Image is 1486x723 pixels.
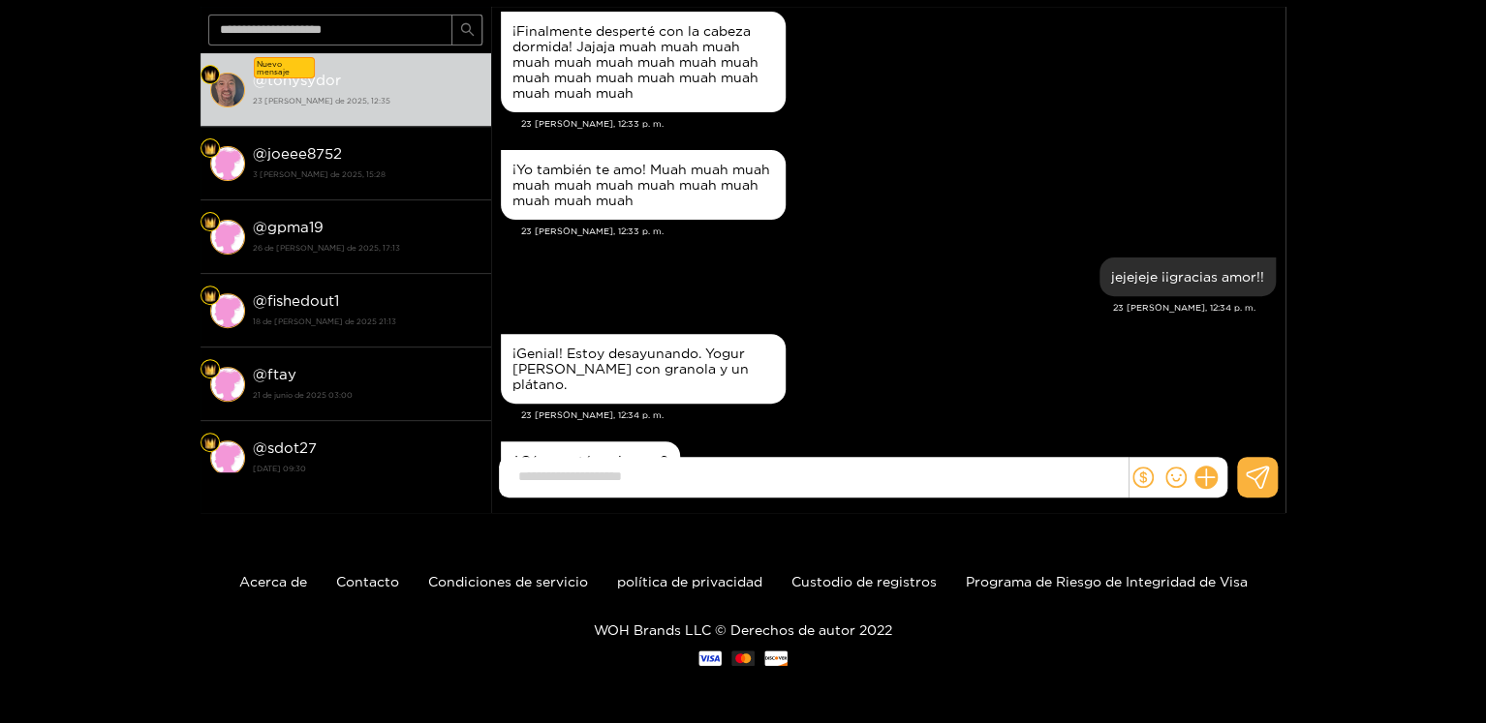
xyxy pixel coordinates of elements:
span: buscar [460,22,475,39]
img: Nivel de ventilador [204,217,216,228]
font: 23 [PERSON_NAME], 12:34 p. m. [521,410,664,420]
img: Nivel de ventilador [204,437,216,449]
font: 21 de junio de 2025 03:00 [253,391,353,399]
font: ¿Cómo estás, mi amor? [512,453,668,467]
font: ¡Finalmente desperté con la cabeza dormida! Jajaja muah muah muah muah muah muah muah muah muah m... [512,23,758,100]
a: Custodio de registros [791,574,937,588]
img: conversación [210,440,245,475]
font: ¡Genial! Estoy desayunando. Yogur [PERSON_NAME] con granola y un plátano. [512,346,749,391]
font: @ [253,439,267,456]
div: 23 de agosto, 12:33 p. m. [501,150,786,220]
a: Contacto [336,574,399,588]
font: 23 [PERSON_NAME], 12:33 p. m. [521,226,664,236]
font: fishedout1 [267,292,339,309]
font: 23 [PERSON_NAME], 12:33 p. m. [521,119,664,129]
img: Nivel de ventilador [204,70,216,81]
a: Acerca de [239,574,307,588]
img: Nivel de ventilador [204,290,216,302]
div: 23 de agosto, 12:33 p. m. [501,12,786,112]
span: sonrisa [1165,467,1187,488]
font: ¡Yo también te amo! Muah muah muah muah muah muah muah muah muah muah muah muah [512,162,770,207]
font: @ [253,219,267,235]
font: 3 [PERSON_NAME] de 2025, 15:28 [253,170,386,178]
font: WOH Brands LLC © Derechos de autor 2022 [594,622,892,637]
button: buscar [451,15,482,45]
font: gpma19 [267,219,324,235]
font: 23 [PERSON_NAME], 12:34 p. m. [1113,303,1255,313]
a: Programa de Riesgo de Integridad de Visa [966,574,1248,588]
font: joeee8752 [267,145,342,162]
font: jejejeje ¡¡gracias amor!! [1111,269,1264,284]
font: @ftay [253,366,296,382]
font: [DATE] 09:30 [253,465,306,472]
img: conversación [210,146,245,181]
img: conversación [210,367,245,402]
font: 18 de [PERSON_NAME] de 2025 21:13 [253,317,396,325]
div: 23 de agosto, 12:34 p. m. [1099,257,1276,296]
img: conversación [210,73,245,107]
font: sdot27 [267,439,317,456]
span: dólar [1132,467,1154,488]
font: 23 [PERSON_NAME] de 2025, 12:35 [253,97,390,105]
font: @tonysydor [253,72,341,88]
font: @ [253,145,267,162]
font: Nuevo mensaje [257,60,290,75]
font: @ [253,292,267,309]
img: Nivel de ventilador [204,143,216,155]
button: dólar [1129,463,1158,492]
div: 23 de agosto, 12:34 p. m. [501,334,786,404]
img: conversación [210,220,245,255]
font: 26 de [PERSON_NAME] de 2025, 17:13 [253,244,400,252]
div: 23 de agosto, 12:35 p. m. [501,441,680,480]
a: política de privacidad [617,574,762,588]
img: Nivel de ventilador [204,364,216,376]
img: conversación [210,293,245,328]
a: Condiciones de servicio [428,574,588,588]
